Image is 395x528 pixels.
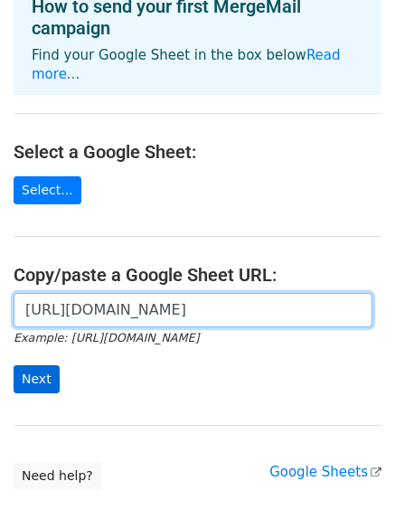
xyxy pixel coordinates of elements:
h4: Copy/paste a Google Sheet URL: [14,264,381,286]
h4: Select a Google Sheet: [14,141,381,163]
input: Next [14,365,60,393]
a: Need help? [14,462,101,490]
input: Paste your Google Sheet URL here [14,293,372,327]
p: Find your Google Sheet in the box below [32,46,363,84]
small: Example: [URL][DOMAIN_NAME] [14,331,199,344]
iframe: Chat Widget [305,441,395,528]
a: Select... [14,176,81,204]
a: Read more... [32,47,341,82]
a: Google Sheets [269,464,381,480]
